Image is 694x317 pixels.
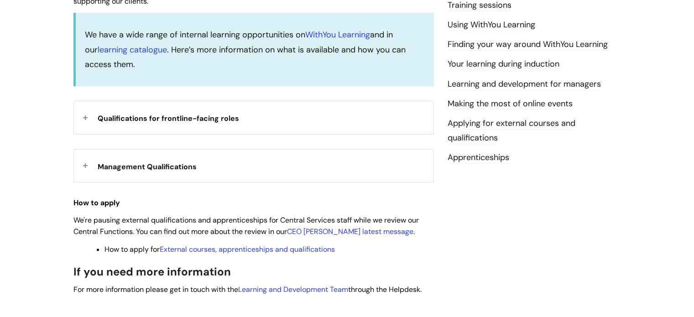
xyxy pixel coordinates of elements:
a: Making the most of online events [448,98,573,110]
a: Apprenticeships [448,152,509,164]
a: External courses, apprenticeships and qualifications [160,244,335,254]
a: Applying for external courses and qualifications [448,118,575,144]
span: We're pausing external qualifications and apprenticeships for Central Services staff while we rev... [73,215,419,236]
strong: How to apply [73,198,120,208]
a: Learning and development for managers [448,78,601,90]
span: How to apply for [104,244,335,254]
a: learning catalogue [98,44,167,55]
a: CEO [PERSON_NAME] latest message [287,227,413,236]
span: If you need more information [73,265,231,279]
span: For more information please get in touch with the through the Helpdesk. [73,285,422,294]
p: We have a wide range of internal learning opportunities on and in our . Here’s more information o... [85,27,425,72]
a: WithYou Learning [305,29,370,40]
span: Management Qualifications [98,162,197,171]
a: Learning and Development Team [238,285,348,294]
a: Your learning during induction [448,58,559,70]
a: Finding your way around WithYou Learning [448,39,608,51]
a: Using WithYou Learning [448,19,535,31]
span: Qualifications for frontline-facing roles [98,114,239,123]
